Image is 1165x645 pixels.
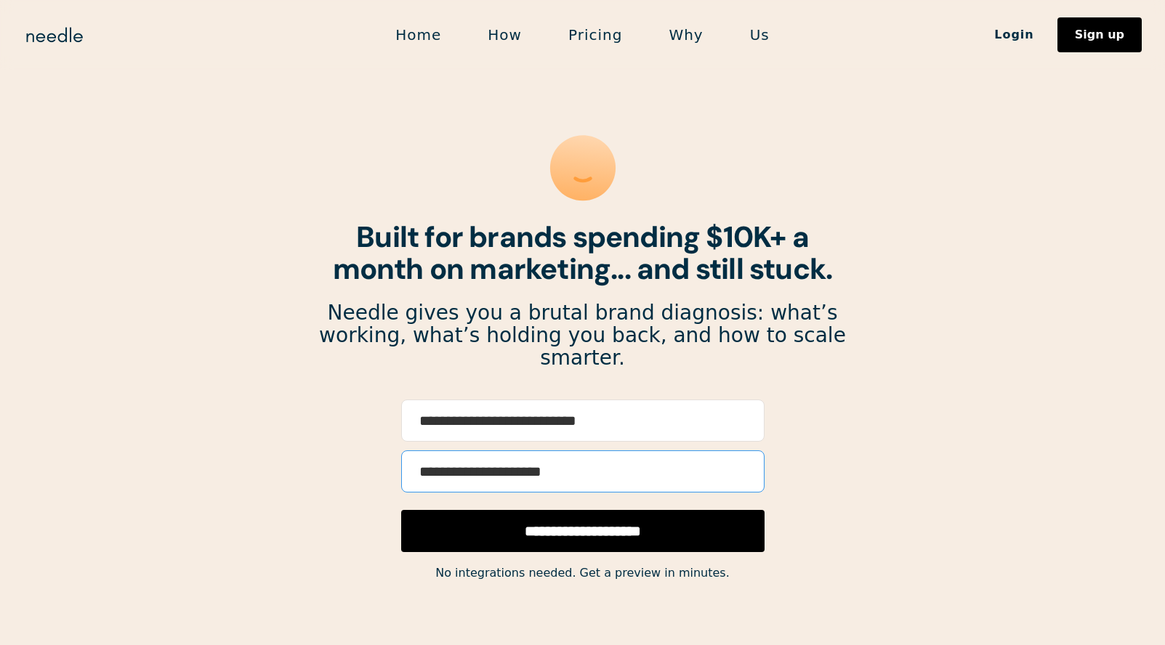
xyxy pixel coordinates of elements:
[545,20,645,50] a: Pricing
[318,563,847,583] div: No integrations needed. Get a preview in minutes.
[372,20,464,50] a: Home
[333,218,833,288] strong: Built for brands spending $10K+ a month on marketing... and still stuck.
[1075,29,1124,41] div: Sign up
[401,399,765,552] form: Email Form
[645,20,726,50] a: Why
[971,23,1057,47] a: Login
[464,20,545,50] a: How
[727,20,793,50] a: Us
[318,302,847,369] p: Needle gives you a brutal brand diagnosis: what’s working, what’s holding you back, and how to sc...
[1057,17,1142,52] a: Sign up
